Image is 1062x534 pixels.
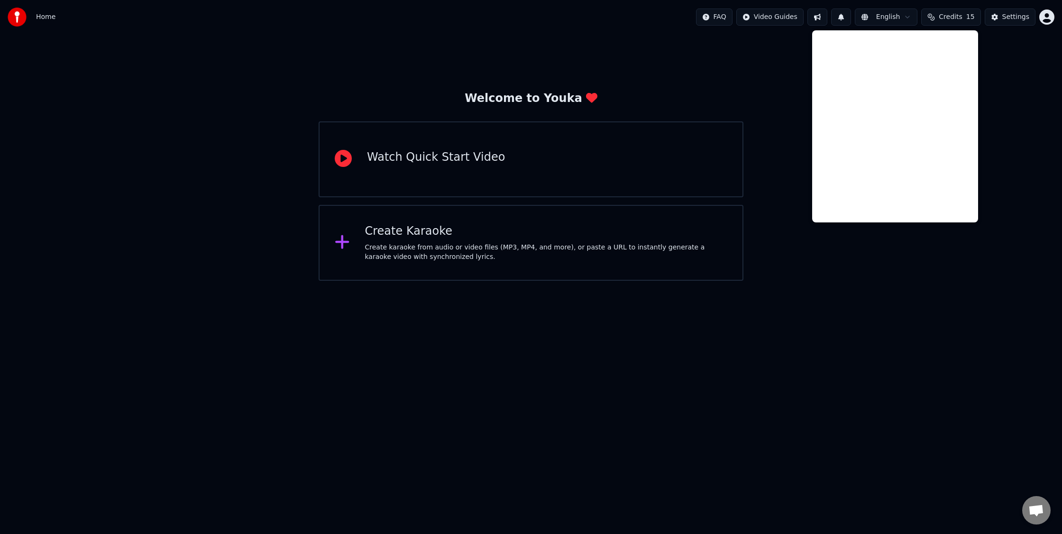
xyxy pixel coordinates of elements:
[36,12,55,22] nav: breadcrumb
[367,150,505,165] div: Watch Quick Start Video
[365,243,728,262] div: Create karaoke from audio or video files (MP3, MP4, and more), or paste a URL to instantly genera...
[1002,12,1029,22] div: Settings
[939,12,962,22] span: Credits
[36,12,55,22] span: Home
[1022,496,1051,525] div: Open chat
[8,8,27,27] img: youka
[921,9,980,26] button: Credits15
[736,9,804,26] button: Video Guides
[365,224,728,239] div: Create Karaoke
[465,91,597,106] div: Welcome to Youka
[966,12,975,22] span: 15
[985,9,1035,26] button: Settings
[696,9,732,26] button: FAQ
